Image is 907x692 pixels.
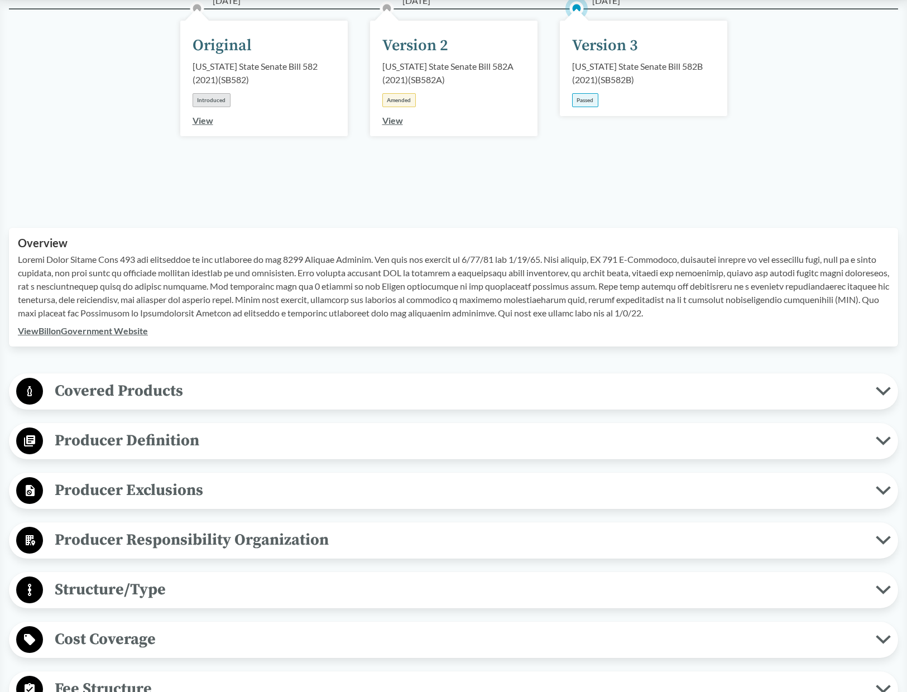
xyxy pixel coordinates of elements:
[193,60,335,86] div: [US_STATE] State Senate Bill 582 (2021) ( SB582 )
[43,378,876,403] span: Covered Products
[18,237,889,249] h2: Overview
[13,377,894,406] button: Covered Products
[13,427,894,455] button: Producer Definition
[382,34,448,57] div: Version 2
[18,325,148,336] a: ViewBillonGovernment Website
[13,477,894,505] button: Producer Exclusions
[43,627,876,652] span: Cost Coverage
[193,34,252,57] div: Original
[43,428,876,453] span: Producer Definition
[382,60,525,86] div: [US_STATE] State Senate Bill 582A (2021) ( SB582A )
[13,626,894,654] button: Cost Coverage
[43,527,876,552] span: Producer Responsibility Organization
[572,34,638,57] div: Version 3
[382,93,416,107] div: Amended
[13,576,894,604] button: Structure/Type
[43,577,876,602] span: Structure/Type
[193,93,231,107] div: Introduced
[18,253,889,320] p: Loremi Dolor Sitame Cons 493 adi elitseddoe te inc utlaboree do mag 8299 Aliquae Adminim. Ven qui...
[43,478,876,503] span: Producer Exclusions
[382,115,403,126] a: View
[572,60,715,86] div: [US_STATE] State Senate Bill 582B (2021) ( SB582B )
[572,93,598,107] div: Passed
[13,526,894,555] button: Producer Responsibility Organization
[193,115,213,126] a: View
